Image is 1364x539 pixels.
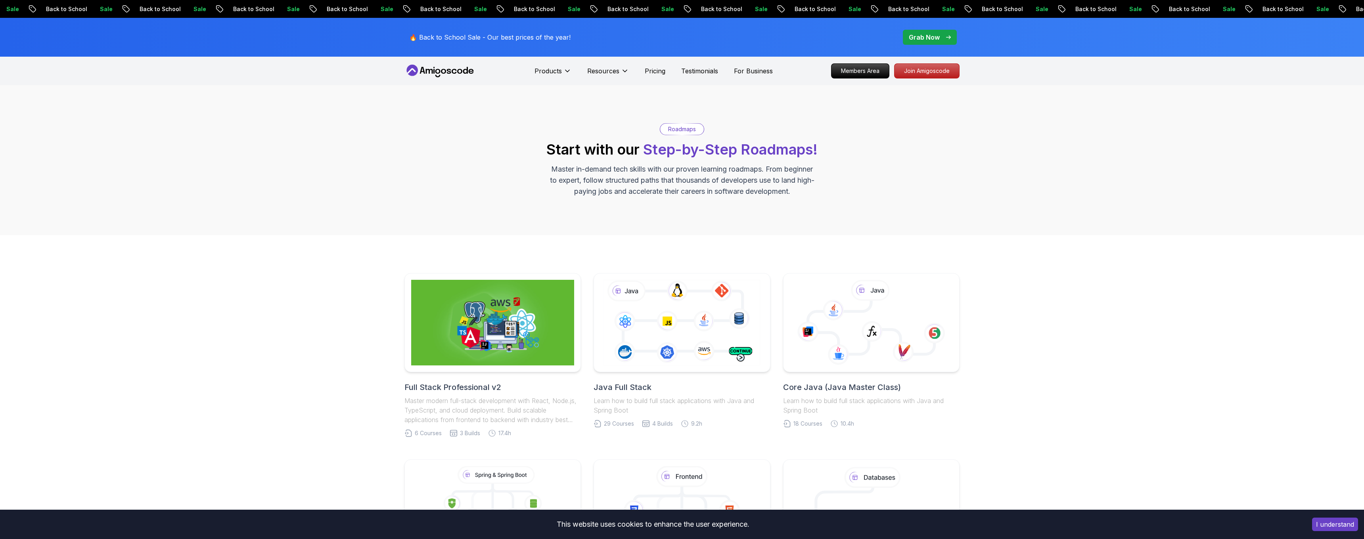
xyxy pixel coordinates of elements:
[498,429,511,437] span: 17.4h
[783,382,960,393] h2: Core Java (Java Master Class)
[692,5,746,13] p: Back to School
[409,32,571,42] p: 🔥 Back to School Sale - Our best prices of the year!
[1312,518,1358,531] button: Accept cookies
[412,5,466,13] p: Back to School
[415,429,442,437] span: 6 Courses
[645,66,665,76] a: Pricing
[594,273,770,428] a: Java Full StackLearn how to build full stack applications with Java and Spring Boot29 Courses4 Bu...
[224,5,278,13] p: Back to School
[1214,5,1239,13] p: Sale
[1160,5,1214,13] p: Back to School
[404,273,581,437] a: Full Stack Professional v2Full Stack Professional v2Master modern full-stack development with Rea...
[599,5,653,13] p: Back to School
[1308,5,1333,13] p: Sale
[404,396,581,424] p: Master modern full-stack development with React, Node.js, TypeScript, and cloud deployment. Build...
[894,63,960,78] a: Join Amigoscode
[973,5,1027,13] p: Back to School
[404,382,581,393] h2: Full Stack Professional v2
[831,63,889,78] a: Members Area
[841,420,854,428] span: 10.4h
[534,66,562,76] p: Products
[372,5,397,13] p: Sale
[318,5,372,13] p: Back to School
[460,429,480,437] span: 3 Builds
[746,5,772,13] p: Sale
[37,5,91,13] p: Back to School
[909,32,940,42] p: Grab Now
[831,64,889,78] p: Members Area
[895,64,959,78] p: Join Amigoscode
[840,5,865,13] p: Sale
[6,516,1300,533] div: This website uses cookies to enhance the user experience.
[1254,5,1308,13] p: Back to School
[783,396,960,415] p: Learn how to build full stack applications with Java and Spring Boot
[786,5,840,13] p: Back to School
[653,5,678,13] p: Sale
[879,5,933,13] p: Back to School
[933,5,959,13] p: Sale
[549,164,815,197] p: Master in-demand tech skills with our proven learning roadmaps. From beginner to expert, follow s...
[793,420,822,428] span: 18 Courses
[691,420,702,428] span: 9.2h
[559,5,584,13] p: Sale
[411,280,574,365] img: Full Stack Professional v2
[1067,5,1121,13] p: Back to School
[587,66,619,76] p: Resources
[604,420,634,428] span: 29 Courses
[466,5,491,13] p: Sale
[587,66,629,82] button: Resources
[643,141,818,158] span: Step-by-Step Roadmaps!
[594,382,770,393] h2: Java Full Stack
[91,5,117,13] p: Sale
[652,420,673,428] span: 4 Builds
[1027,5,1052,13] p: Sale
[546,141,818,157] h2: Start with our
[668,125,696,133] p: Roadmaps
[534,66,571,82] button: Products
[783,273,960,428] a: Core Java (Java Master Class)Learn how to build full stack applications with Java and Spring Boot...
[1121,5,1146,13] p: Sale
[131,5,185,13] p: Back to School
[734,66,773,76] a: For Business
[505,5,559,13] p: Back to School
[278,5,304,13] p: Sale
[594,396,770,415] p: Learn how to build full stack applications with Java and Spring Boot
[681,66,718,76] a: Testimonials
[185,5,210,13] p: Sale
